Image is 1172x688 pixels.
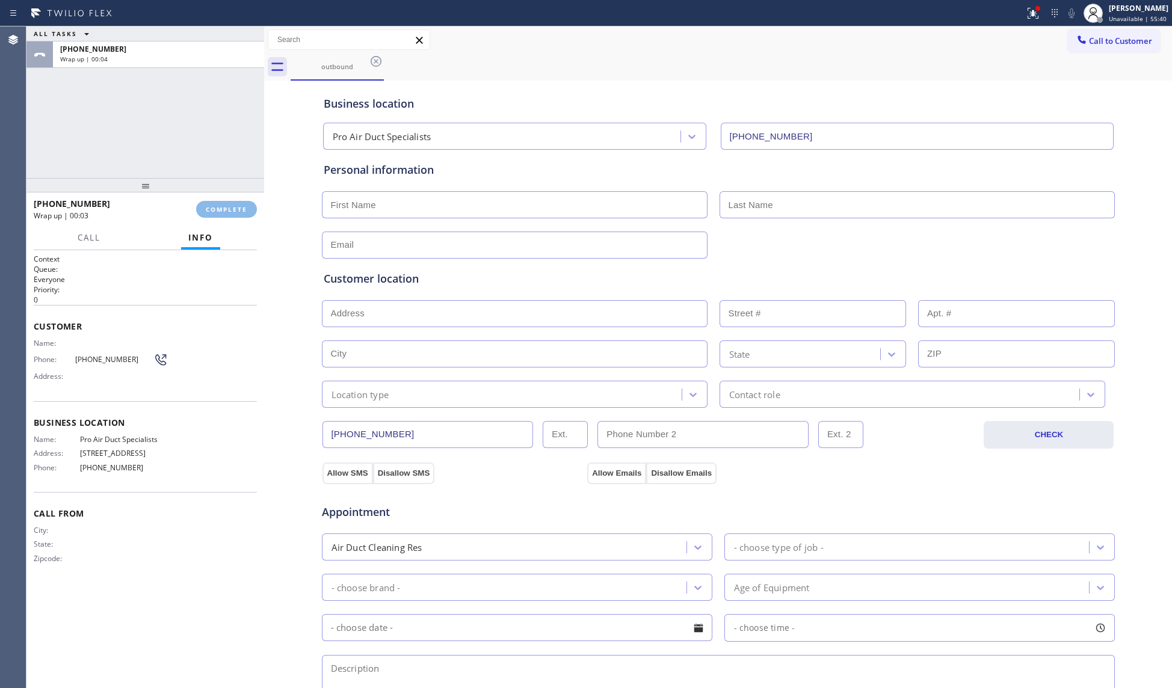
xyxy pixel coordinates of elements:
p: 0 [34,295,257,305]
span: Unavailable | 55:40 [1109,14,1167,23]
div: State [729,347,750,361]
span: Customer [34,321,257,332]
span: Pro Air Duct Specialists [80,435,167,444]
button: CHECK [984,421,1114,449]
span: [PHONE_NUMBER] [60,44,126,54]
div: Air Duct Cleaning Res [332,540,422,554]
div: Age of Equipment [734,580,810,594]
span: Phone: [34,463,80,472]
span: Address: [34,449,80,458]
div: outbound [292,62,383,71]
input: Apt. # [918,300,1115,327]
h1: Context [34,254,257,264]
input: Phone Number [721,123,1114,150]
h2: Priority: [34,284,257,295]
button: Call to Customer [1068,29,1160,52]
input: City [322,340,708,367]
div: Location type [332,387,389,401]
input: Ext. 2 [818,421,863,448]
span: Wrap up | 00:04 [60,55,108,63]
input: Street # [720,300,907,327]
span: [STREET_ADDRESS] [80,449,167,458]
span: Appointment [322,504,585,520]
span: COMPLETE [206,205,247,213]
span: Call to Customer [1089,35,1152,46]
div: Personal information [324,162,1113,178]
span: [PHONE_NUMBER] [34,198,110,209]
span: Phone: [34,355,75,364]
div: Business location [324,96,1113,112]
button: ALL TASKS [26,26,101,41]
span: Wrap up | 00:03 [34,210,88,221]
span: - choose time - [734,622,795,633]
button: Allow SMS [322,462,373,484]
span: Address: [34,372,80,381]
span: Zipcode: [34,554,80,563]
h2: Queue: [34,264,257,274]
span: Call [78,232,100,243]
div: Contact role [729,387,780,401]
span: Name: [34,339,80,348]
input: Last Name [720,191,1115,218]
span: Name: [34,435,80,444]
button: COMPLETE [196,201,257,218]
input: Ext. [543,421,588,448]
span: Call From [34,508,257,519]
span: [PHONE_NUMBER] [75,355,153,364]
span: Business location [34,417,257,428]
span: ALL TASKS [34,29,77,38]
input: Phone Number [322,421,534,448]
p: Everyone [34,274,257,284]
input: - choose date - [322,614,712,641]
input: Phone Number 2 [597,421,809,448]
button: Disallow Emails [646,462,717,484]
button: Mute [1063,5,1080,22]
input: Search [268,30,430,49]
input: ZIP [918,340,1115,367]
span: [PHONE_NUMBER] [80,463,167,472]
button: Info [181,226,220,250]
input: Address [322,300,708,327]
span: City: [34,526,80,535]
span: State: [34,539,80,548]
div: [PERSON_NAME] [1109,3,1168,13]
button: Disallow SMS [373,462,435,484]
div: Pro Air Duct Specialists [333,130,431,144]
input: First Name [322,191,708,218]
span: Info [188,232,213,243]
div: - choose type of job - [734,540,824,554]
input: Email [322,232,708,259]
div: Customer location [324,271,1113,287]
button: Call [70,226,108,250]
div: - choose brand - [332,580,401,594]
button: Allow Emails [587,462,646,484]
